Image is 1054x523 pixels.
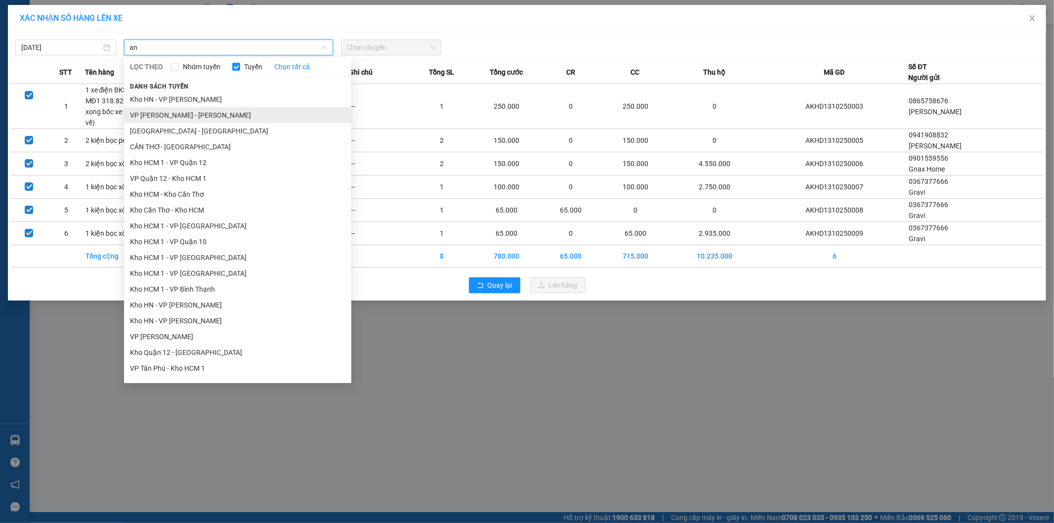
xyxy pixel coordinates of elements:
[669,199,761,222] td: 0
[602,245,669,267] td: 715.000
[669,152,761,175] td: 4.550.000
[124,107,351,123] li: VP [PERSON_NAME] - [PERSON_NAME]
[602,129,669,152] td: 150.000
[411,129,473,152] td: 2
[1018,5,1046,33] button: Close
[349,84,411,129] td: ---
[124,297,351,313] li: Kho HN - VP [PERSON_NAME]
[631,67,640,78] span: CC
[909,108,962,116] span: [PERSON_NAME]
[21,42,101,53] input: 13/10/2025
[124,186,351,202] li: Kho HCM - Kho Cần Thơ
[274,61,310,72] a: Chọn tất cả
[411,222,473,245] td: 1
[124,82,195,91] span: Danh sách tuyến
[322,44,328,50] span: down
[124,376,351,392] li: VP Quận 10 - Kho HCM 1
[540,222,602,245] td: 0
[411,152,473,175] td: 2
[909,131,948,139] span: 0941908832
[909,97,948,105] span: 0865758676
[473,175,540,199] td: 100.000
[602,222,669,245] td: 65.000
[124,171,351,186] li: VP Quận 12 - Kho HCM 1
[85,199,147,222] td: 1 kiện bọc xốp nổ
[1028,14,1036,22] span: close
[761,152,909,175] td: AKHD1310250006
[411,84,473,129] td: 1
[540,84,602,129] td: 0
[124,202,351,218] li: Kho Cần Thơ - Kho HCM
[411,199,473,222] td: 1
[909,188,925,196] span: Gravi
[124,360,351,376] li: VP Tân Phú - Kho HCM 1
[349,129,411,152] td: ---
[124,329,351,345] li: VP [PERSON_NAME]
[473,222,540,245] td: 65.000
[124,91,351,107] li: Kho HN - VP [PERSON_NAME]
[130,61,163,72] span: LỌC THEO
[47,84,84,129] td: 1
[411,175,473,199] td: 1
[124,250,351,265] li: Kho HCM 1 - VP [GEOGRAPHIC_DATA]
[908,61,940,83] div: Số ĐT Người gửi
[469,277,520,293] button: rollbackQuay lại
[669,129,761,152] td: 0
[47,222,84,245] td: 6
[66,20,203,30] span: Ngày in phiếu: 17:54 ngày
[540,152,602,175] td: 0
[490,67,523,78] span: Tổng cước
[4,34,75,51] span: [PHONE_NUMBER]
[761,199,909,222] td: AKHD1310250008
[909,212,925,219] span: Gravi
[349,175,411,199] td: ---
[473,84,540,129] td: 250.000
[124,234,351,250] li: Kho HCM 1 - VP Quận 10
[411,245,473,267] td: 8
[85,129,147,152] td: 2 kiện bọc pe
[85,67,114,78] span: Tên hàng
[477,282,484,290] span: rollback
[761,222,909,245] td: AKHD1310250009
[669,245,761,267] td: 10.235.000
[349,199,411,222] td: ---
[540,245,602,267] td: 65.000
[909,165,945,173] span: Gnax Home
[540,199,602,222] td: 65.000
[540,129,602,152] td: 0
[124,313,351,329] li: Kho HN - VP [PERSON_NAME]
[124,265,351,281] li: Kho HCM 1 - VP [GEOGRAPHIC_DATA]
[602,175,669,199] td: 100.000
[473,152,540,175] td: 150.000
[761,175,909,199] td: AKHD1310250007
[124,281,351,297] li: Kho HCM 1 - VP Bình Thạnh
[704,67,726,78] span: Thu hộ
[602,152,669,175] td: 150.000
[488,280,512,291] span: Quay lại
[473,129,540,152] td: 150.000
[124,139,351,155] li: CẦN THƠ- [GEOGRAPHIC_DATA]
[530,277,586,293] button: uploadLên hàng
[824,67,844,78] span: Mã GD
[602,199,669,222] td: 0
[85,84,147,129] td: 1 xe điện BKS 89 MĐ1 318.82 (Giao xong bốc xe máy về)
[909,154,948,162] span: 0901559556
[240,61,266,72] span: Tuyến
[349,152,411,175] td: ---
[124,155,351,171] li: Kho HCM 1 - VP Quận 12
[349,67,373,78] span: Ghi chú
[349,222,411,245] td: ---
[602,84,669,129] td: 250.000
[429,67,454,78] span: Tổng SL
[179,61,224,72] span: Nhóm tuyến
[909,177,948,185] span: 0367377666
[47,175,84,199] td: 4
[566,67,575,78] span: CR
[761,245,909,267] td: 6
[47,152,84,175] td: 3
[347,40,436,55] span: Chọn chuyến
[85,222,147,245] td: 1 kiện bọc xốp nổ
[20,13,123,23] span: XÁC NHẬN SỐ HÀNG LÊN XE
[909,142,962,150] span: [PERSON_NAME]
[669,84,761,129] td: 0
